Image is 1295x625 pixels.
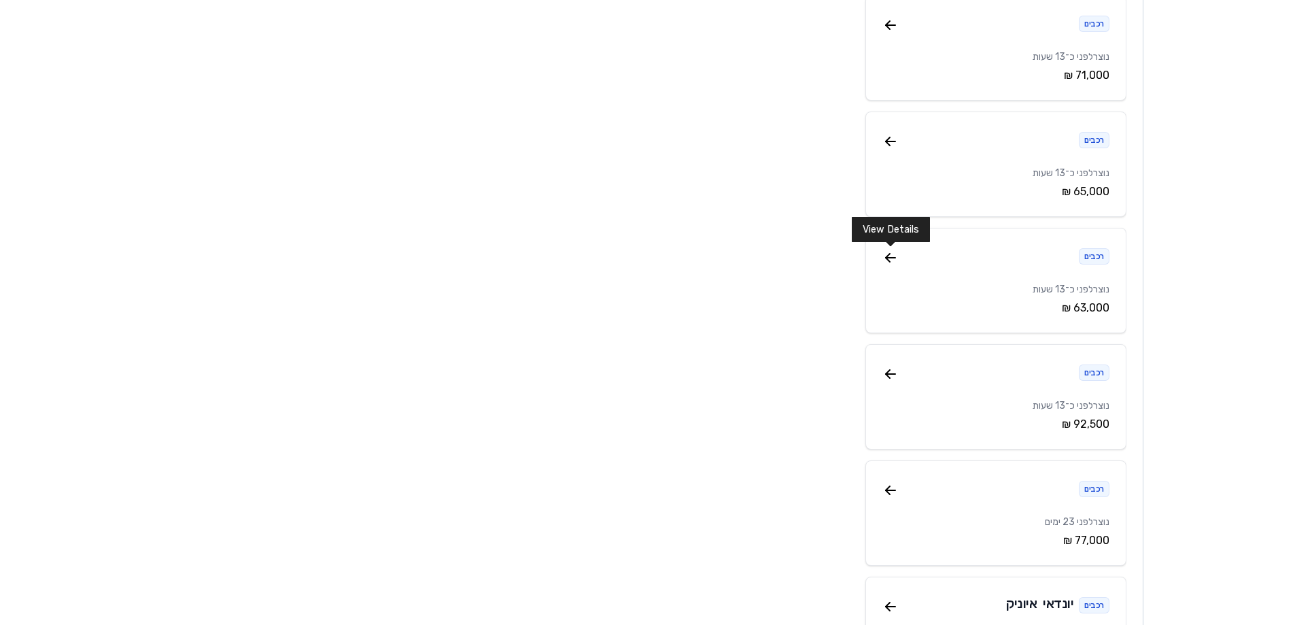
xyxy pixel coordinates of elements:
[1033,51,1109,63] span: נוצר לפני כ־13 שעות
[1079,597,1109,613] div: רכבים
[1045,516,1109,528] span: נוצר לפני 23 ימים
[1079,16,1109,32] div: רכבים
[882,533,1109,549] div: ‏77,000 ‏₪
[1033,400,1109,411] span: נוצר לפני כ־13 שעות
[1079,365,1109,381] div: רכבים
[882,184,1109,200] div: ‏65,000 ‏₪
[1079,132,1109,148] div: רכבים
[1033,167,1109,179] span: נוצר לפני כ־13 שעות
[1033,284,1109,295] span: נוצר לפני כ־13 שעות
[1079,248,1109,265] div: רכבים
[882,416,1109,433] div: ‏92,500 ‏₪
[1079,481,1109,497] div: רכבים
[882,300,1109,316] div: ‏63,000 ‏₪
[882,67,1109,84] div: ‏71,000 ‏₪
[1006,594,1073,613] div: יונדאי איוניק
